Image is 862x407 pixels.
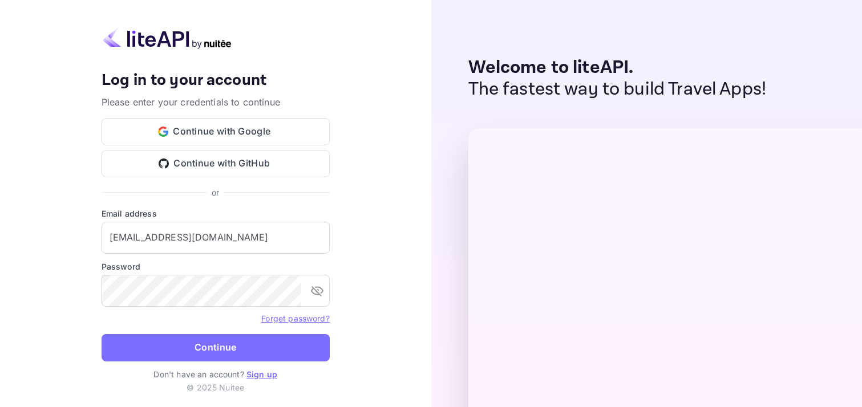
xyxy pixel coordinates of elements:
p: Don't have an account? [102,368,330,380]
button: Continue [102,334,330,361]
button: Continue with GitHub [102,150,330,177]
a: Sign up [246,369,277,379]
p: Welcome to liteAPI. [468,57,767,79]
p: The fastest way to build Travel Apps! [468,79,767,100]
input: Enter your email address [102,222,330,254]
a: Forget password? [261,312,329,324]
label: Email address [102,207,330,219]
p: © 2025 Nuitee [187,381,244,393]
a: Forget password? [261,314,329,323]
p: or [212,186,219,198]
button: Continue with Google [102,118,330,145]
h4: Log in to your account [102,71,330,91]
p: Please enter your credentials to continue [102,95,330,109]
img: liteapi [102,27,233,49]
label: Password [102,261,330,272]
button: toggle password visibility [306,279,329,302]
